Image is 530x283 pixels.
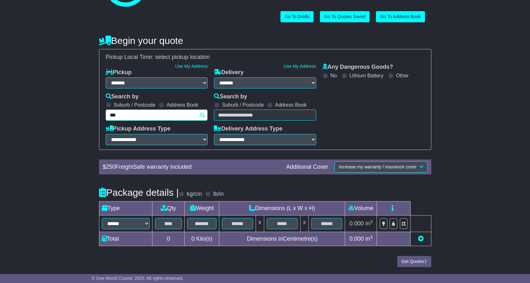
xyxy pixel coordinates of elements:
label: Delivery Address Type [214,125,282,132]
div: Pickup Local Time: [102,54,428,61]
span: 0.000 [350,220,364,227]
sup: 3 [370,219,373,224]
span: © One World Courier 2025. All rights reserved. [92,276,184,281]
td: Dimensions (L x W x H) [219,201,345,215]
label: No [330,73,337,79]
label: Address Book [166,102,198,108]
label: Search by [214,93,247,100]
button: Get Quotes [397,256,431,267]
td: x [256,215,264,232]
span: m [365,236,373,242]
h4: Begin your quote [99,35,431,46]
label: Pickup Address Type [106,125,171,132]
a: Go To Quotes Saved [320,11,370,22]
sup: 3 [370,235,373,239]
label: Other [396,73,409,79]
span: 250 [106,164,116,170]
label: lb/in [213,191,223,198]
label: Pickup [106,69,132,76]
a: Use My Address [175,64,208,69]
td: Kilo(s) [185,232,219,246]
span: 0 [191,236,194,242]
td: x [300,215,309,232]
div: $ FreightSafe warranty included [100,164,283,171]
label: Lithium Battery [350,73,384,79]
a: Add new item [418,236,424,242]
a: Use My Address [284,64,316,69]
td: Volume [345,201,377,215]
span: select pickup location [155,54,210,60]
td: Type [99,201,152,215]
a: Go To Address Book [376,11,425,22]
label: Address Book [275,102,307,108]
span: Increase my warranty / insurance cover [339,164,416,169]
label: Delivery [214,69,244,76]
button: Increase my warranty / insurance cover [335,161,427,173]
label: Suburb / Postcode [114,102,156,108]
label: Search by [106,93,139,100]
h4: Package details | [99,187,179,198]
span: 0.000 [350,236,364,242]
label: Suburb / Postcode [222,102,264,108]
label: kg/cm [187,191,202,198]
td: Qty [152,201,185,215]
td: Total [99,232,152,246]
a: Go To Drafts [280,11,314,22]
label: Any Dangerous Goods? [322,64,393,71]
span: m [365,220,373,227]
div: Additional Cover [283,164,331,171]
td: Weight [185,201,219,215]
td: 0 [152,232,185,246]
td: Dimensions in Centimetre(s) [219,232,345,246]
